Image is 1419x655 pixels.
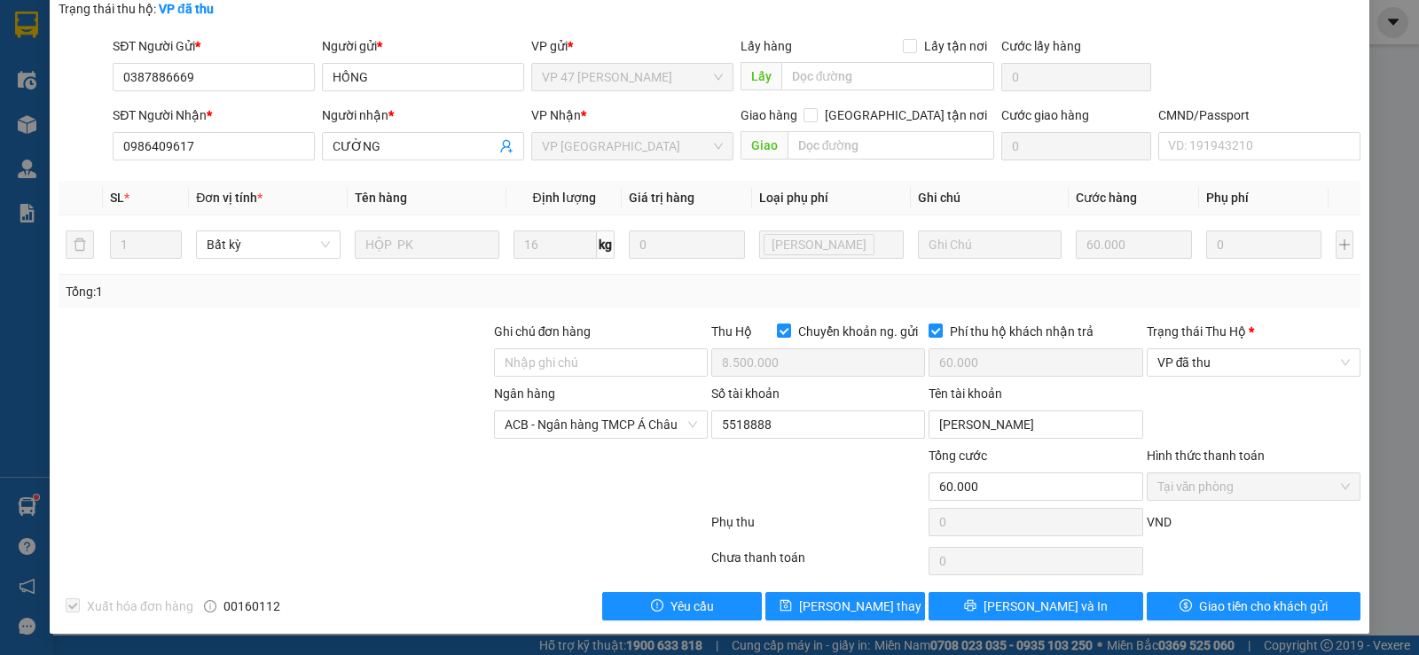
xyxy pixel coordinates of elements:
[741,39,792,53] span: Lấy hàng
[799,597,941,616] span: [PERSON_NAME] thay đổi
[911,181,1070,215] th: Ghi chú
[709,512,927,543] div: Phụ thu
[355,230,499,259] input: VD: Bàn, Ghế
[494,348,708,377] input: Ghi chú đơn hàng
[741,62,781,90] span: Lấy
[207,231,330,258] span: Bất kỳ
[204,600,216,612] span: info-circle
[499,139,514,153] span: user-add
[711,324,752,339] span: Thu Hộ
[772,235,866,254] span: [PERSON_NAME]
[984,597,1108,616] span: [PERSON_NAME] và In
[629,230,744,259] input: 0
[711,410,925,439] input: Số tài khoản
[66,230,94,259] button: delete
[1157,473,1350,500] span: Tại văn phòng
[1001,39,1081,53] label: Cước lấy hàng
[1180,599,1192,613] span: dollar
[542,64,723,90] span: VP 47 Trần Khát Chân
[1336,230,1353,259] button: plus
[765,592,925,620] button: save[PERSON_NAME] thay đổi
[791,322,925,341] span: Chuyển khoản ng. gửi
[322,105,524,125] div: Người nhận
[355,191,407,205] span: Tên hàng
[670,597,714,616] span: Yêu cầu
[602,592,762,620] button: exclamation-circleYêu cầu
[964,599,976,613] span: printer
[1206,191,1249,205] span: Phụ phí
[66,282,549,301] div: Tổng: 1
[1076,230,1191,259] input: 0
[818,105,994,125] span: [GEOGRAPHIC_DATA] tận nơi
[929,592,1142,620] button: printer[PERSON_NAME] và In
[110,191,124,205] span: SL
[918,230,1062,259] input: Ghi Chú
[780,599,792,613] span: save
[1001,108,1089,122] label: Cước giao hàng
[159,2,214,16] b: VP đã thu
[1147,515,1172,529] span: VND
[1001,132,1151,160] input: Cước giao hàng
[196,191,263,205] span: Đơn vị tính
[531,108,581,122] span: VP Nhận
[113,36,315,56] div: SĐT Người Gửi
[943,322,1101,341] span: Phí thu hộ khách nhận trả
[929,386,1002,401] label: Tên tài khoản
[1147,322,1360,341] div: Trạng thái Thu Hộ
[533,191,596,205] span: Định lượng
[494,386,555,401] label: Ngân hàng
[542,133,723,160] span: VP Yên Bình
[929,448,987,463] span: Tổng cước
[505,411,697,438] span: ACB - Ngân hàng TMCP Á Châu
[711,386,780,401] label: Số tài khoản
[1001,63,1151,91] input: Cước lấy hàng
[597,230,615,259] span: kg
[788,131,995,160] input: Dọc đường
[223,597,280,616] span: 00160112
[917,36,994,56] span: Lấy tận nơi
[752,181,911,215] th: Loại phụ phí
[629,191,694,205] span: Giá trị hàng
[80,597,200,616] span: Xuất hóa đơn hàng
[929,410,1142,439] input: Tên tài khoản
[781,62,995,90] input: Dọc đường
[1076,191,1137,205] span: Cước hàng
[1158,105,1360,125] div: CMND/Passport
[741,108,797,122] span: Giao hàng
[1147,592,1360,620] button: dollarGiao tiền cho khách gửi
[1199,597,1328,616] span: Giao tiền cho khách gửi
[1147,448,1265,463] label: Hình thức thanh toán
[741,131,788,160] span: Giao
[651,599,663,613] span: exclamation-circle
[709,548,927,579] div: Chưa thanh toán
[531,36,733,56] div: VP gửi
[113,105,315,125] div: SĐT Người Nhận
[494,324,592,339] label: Ghi chú đơn hàng
[322,36,524,56] div: Người gửi
[764,234,874,255] span: Lưu kho
[1157,349,1350,376] span: VP đã thu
